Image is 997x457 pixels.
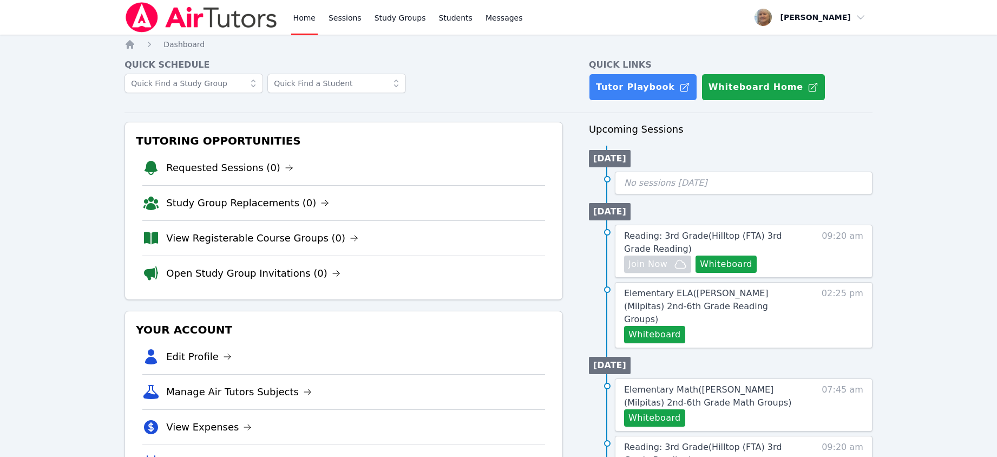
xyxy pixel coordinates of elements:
span: Messages [486,12,523,23]
span: Join Now [628,258,667,271]
a: Manage Air Tutors Subjects [166,384,312,400]
a: Open Study Group Invitations (0) [166,266,340,281]
h3: Upcoming Sessions [589,122,873,137]
span: 02:25 pm [822,287,863,343]
img: Air Tutors [124,2,278,32]
span: 07:45 am [822,383,863,427]
span: Dashboard [163,40,205,49]
button: Whiteboard Home [701,74,825,101]
button: Whiteboard [696,256,757,273]
a: Elementary ELA([PERSON_NAME] (Milpitas) 2nd-6th Grade Reading Groups) [624,287,803,326]
span: Elementary ELA ( [PERSON_NAME] (Milpitas) 2nd-6th Grade Reading Groups ) [624,288,769,324]
span: 09:20 am [822,230,863,273]
button: Whiteboard [624,409,685,427]
h4: Quick Links [589,58,873,71]
span: No sessions [DATE] [624,178,707,188]
button: Join Now [624,256,691,273]
a: Requested Sessions (0) [166,160,293,175]
a: Tutor Playbook [589,74,697,101]
h3: Your Account [134,320,554,340]
a: Study Group Replacements (0) [166,195,329,211]
span: Elementary Math ( [PERSON_NAME] (Milpitas) 2nd-6th Grade Math Groups ) [624,384,791,408]
a: View Registerable Course Groups (0) [166,231,358,246]
li: [DATE] [589,150,631,167]
li: [DATE] [589,203,631,220]
a: Elementary Math([PERSON_NAME] (Milpitas) 2nd-6th Grade Math Groups) [624,383,803,409]
input: Quick Find a Study Group [124,74,263,93]
li: [DATE] [589,357,631,374]
button: Whiteboard [624,326,685,343]
h3: Tutoring Opportunities [134,131,554,151]
nav: Breadcrumb [124,39,873,50]
a: Edit Profile [166,349,232,364]
a: View Expenses [166,420,252,435]
a: Reading: 3rd Grade(Hilltop (FTA) 3rd Grade Reading) [624,230,803,256]
span: Reading: 3rd Grade ( Hilltop (FTA) 3rd Grade Reading ) [624,231,782,254]
input: Quick Find a Student [267,74,406,93]
h4: Quick Schedule [124,58,563,71]
a: Dashboard [163,39,205,50]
